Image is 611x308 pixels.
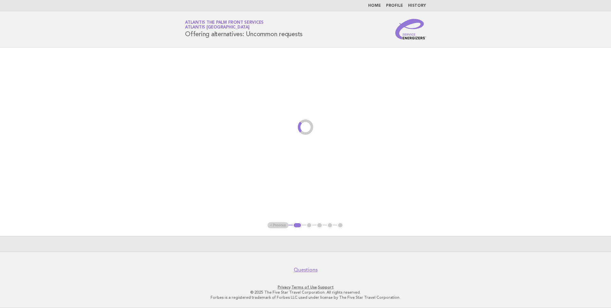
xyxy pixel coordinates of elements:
h1: Offering alternatives: Uncommon requests [185,21,303,37]
p: · · [110,285,501,290]
p: © 2025 The Five Star Travel Corporation. All rights reserved. [110,290,501,295]
p: Forbes is a registered trademark of Forbes LLC used under license by The Five Star Travel Corpora... [110,295,501,300]
img: Service Energizers [395,19,426,39]
a: Terms of Use [291,285,317,289]
a: Atlantis The Palm Front ServicesAtlantis [GEOGRAPHIC_DATA] [185,20,264,29]
a: Profile [386,4,403,8]
a: Support [318,285,334,289]
span: Atlantis [GEOGRAPHIC_DATA] [185,26,250,30]
a: Questions [294,267,318,273]
a: Home [368,4,381,8]
a: Privacy [278,285,290,289]
a: History [408,4,426,8]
